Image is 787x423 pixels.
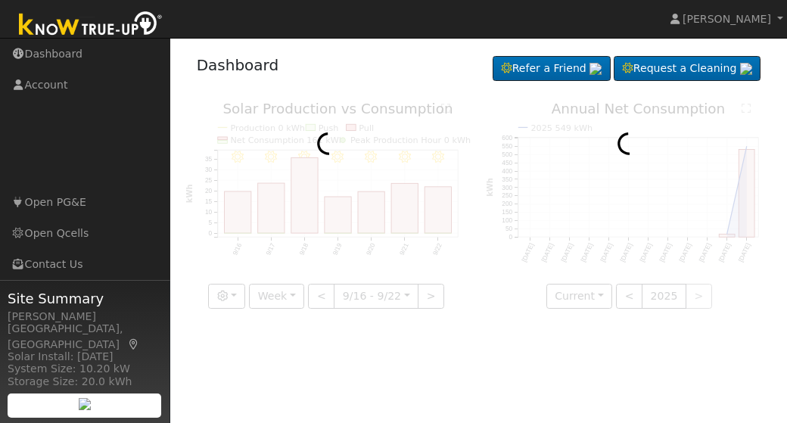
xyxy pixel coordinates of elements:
a: Dashboard [197,56,279,74]
a: Refer a Friend [493,56,611,82]
span: [PERSON_NAME] [683,13,771,25]
div: [PERSON_NAME] [8,309,162,325]
span: Site Summary [8,288,162,309]
img: Know True-Up [11,8,170,42]
div: Solar Install: [DATE] [8,349,162,365]
img: retrieve [79,398,91,410]
img: retrieve [740,63,752,75]
div: System Size: 10.20 kW [8,361,162,377]
a: Map [127,338,141,350]
div: Storage Size: 20.0 kWh [8,374,162,390]
img: retrieve [589,63,602,75]
div: [GEOGRAPHIC_DATA], [GEOGRAPHIC_DATA] [8,321,162,353]
a: Request a Cleaning [614,56,761,82]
